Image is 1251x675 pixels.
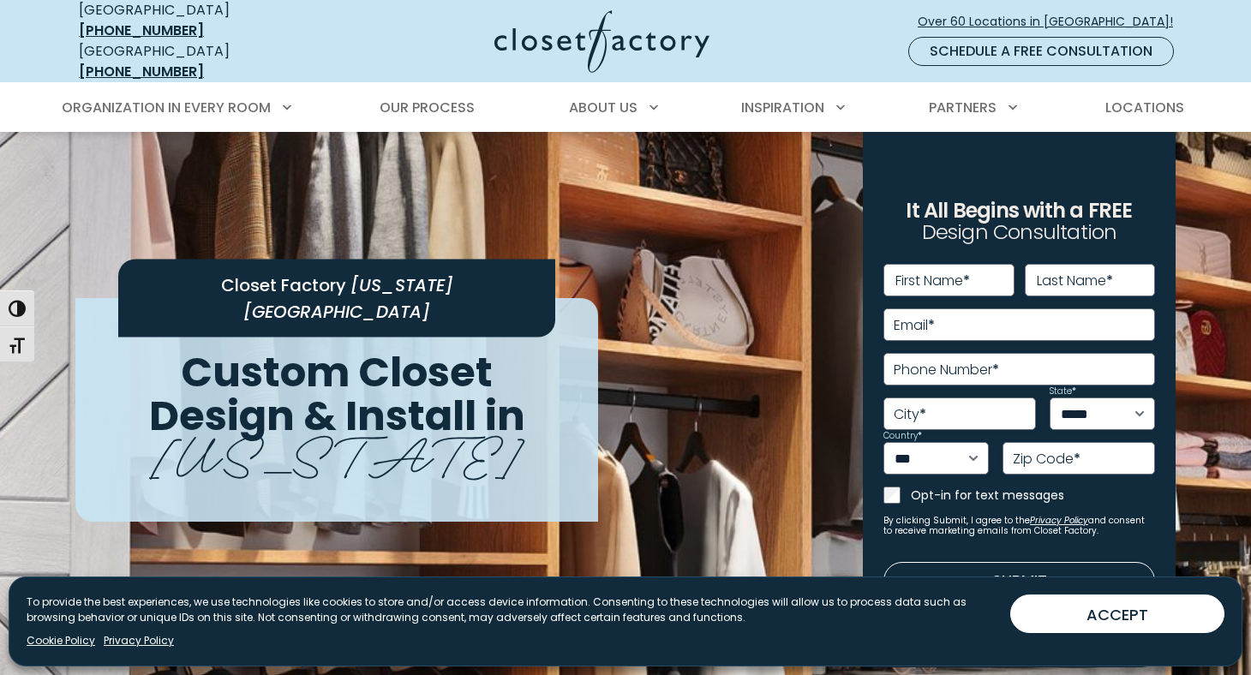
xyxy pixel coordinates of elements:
a: Schedule a Free Consultation [908,37,1174,66]
button: ACCEPT [1010,594,1224,633]
label: Opt-in for text messages [911,487,1155,504]
span: It All Begins with a FREE [906,196,1132,224]
span: Locations [1105,98,1184,117]
label: Phone Number [894,363,999,377]
p: To provide the best experiences, we use technologies like cookies to store and/or access device i... [27,594,997,625]
span: Closet Factory [221,273,346,297]
img: Closet Factory Logo [494,10,709,73]
nav: Primary Menu [50,84,1201,132]
label: Zip Code [1013,452,1080,466]
span: About Us [569,98,637,117]
span: Our Process [380,98,475,117]
span: [US_STATE][GEOGRAPHIC_DATA] [243,273,453,324]
button: Submit [883,562,1155,600]
span: Partners [929,98,997,117]
a: [PHONE_NUMBER] [79,62,204,81]
div: [GEOGRAPHIC_DATA] [79,41,327,82]
label: First Name [895,274,970,288]
label: State [1050,387,1076,396]
span: [US_STATE] [151,412,524,490]
span: Organization in Every Room [62,98,271,117]
a: Over 60 Locations in [GEOGRAPHIC_DATA]! [917,7,1188,37]
label: City [894,408,926,421]
a: [PHONE_NUMBER] [79,21,204,40]
label: Last Name [1037,274,1113,288]
a: Privacy Policy [104,633,174,648]
span: Inspiration [741,98,824,117]
span: Design Consultation [922,218,1117,247]
label: Country [883,432,922,440]
span: Custom Closet Design & Install in [149,343,525,445]
label: Email [894,319,935,332]
a: Cookie Policy [27,633,95,648]
a: Privacy Policy [1030,514,1088,527]
small: By clicking Submit, I agree to the and consent to receive marketing emails from Closet Factory. [883,516,1155,536]
span: Over 60 Locations in [GEOGRAPHIC_DATA]! [918,13,1187,31]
